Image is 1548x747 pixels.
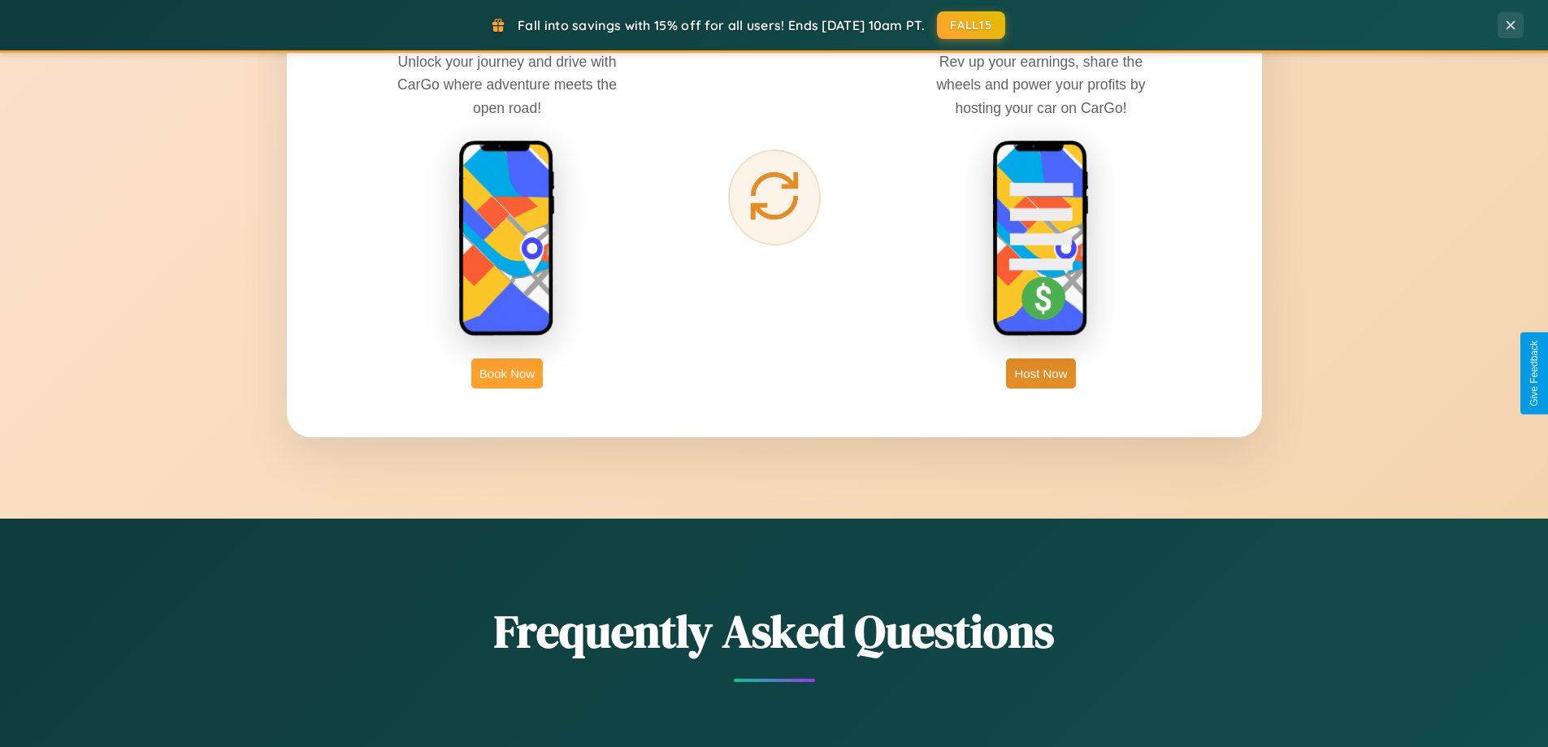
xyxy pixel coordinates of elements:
button: Host Now [1006,358,1075,389]
button: FALL15 [937,11,1005,39]
p: Rev up your earnings, share the wheels and power your profits by hosting your car on CarGo! [919,50,1163,119]
div: Give Feedback [1528,341,1540,406]
img: host phone [992,140,1090,338]
button: Book Now [471,358,543,389]
h2: Frequently Asked Questions [287,600,1262,662]
img: rent phone [458,140,556,338]
span: Fall into savings with 15% off for all users! Ends [DATE] 10am PT. [518,17,925,33]
p: Unlock your journey and drive with CarGo where adventure meets the open road! [385,50,629,119]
